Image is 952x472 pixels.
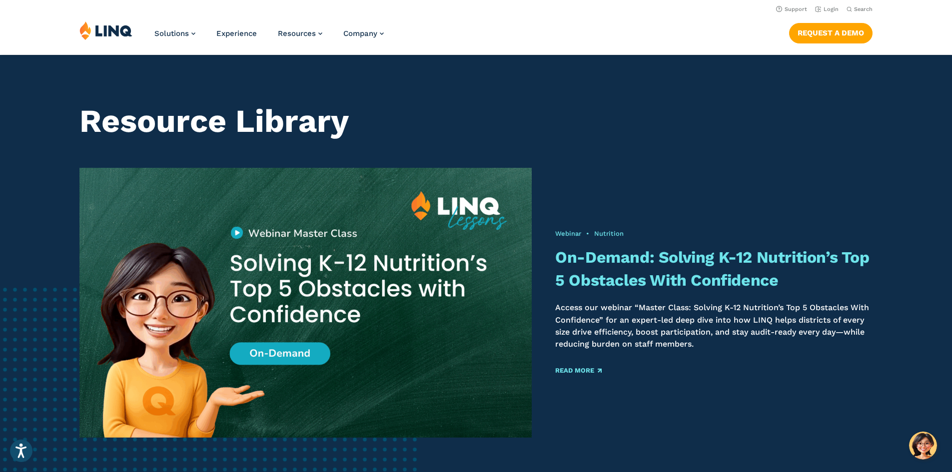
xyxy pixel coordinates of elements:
[789,21,873,43] nav: Button Navigation
[555,248,869,289] a: On-Demand: Solving K-12 Nutrition’s Top 5 Obstacles With Confidence
[79,103,873,140] h1: Resource Library
[79,21,132,40] img: LINQ | K‑12 Software
[343,29,377,38] span: Company
[847,5,873,13] button: Open Search Bar
[909,432,937,460] button: Hello, have a question? Let’s chat.
[555,230,581,237] a: Webinar
[776,6,807,12] a: Support
[154,29,189,38] span: Solutions
[815,6,839,12] a: Login
[216,29,257,38] a: Experience
[154,21,384,54] nav: Primary Navigation
[154,29,195,38] a: Solutions
[789,23,873,43] a: Request a Demo
[854,6,873,12] span: Search
[343,29,384,38] a: Company
[555,229,873,238] div: •
[278,29,322,38] a: Resources
[555,302,873,350] p: Access our webinar “Master Class: Solving K-12 Nutrition’s Top 5 Obstacles With Confidence” for a...
[555,367,602,374] a: Read More
[278,29,316,38] span: Resources
[594,230,624,237] a: Nutrition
